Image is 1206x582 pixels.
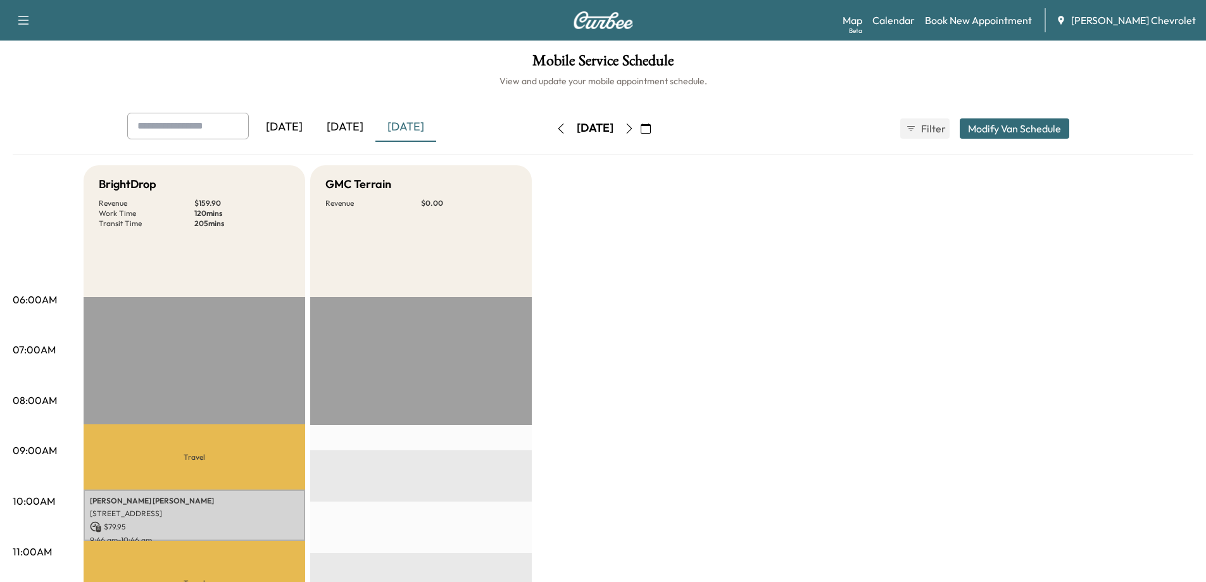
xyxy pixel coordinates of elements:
p: Revenue [99,198,194,208]
p: 08:00AM [13,393,57,408]
h5: BrightDrop [99,175,156,193]
p: Travel [84,424,305,489]
p: $ 159.90 [194,198,290,208]
a: MapBeta [843,13,862,28]
p: 07:00AM [13,342,56,357]
div: Beta [849,26,862,35]
div: [DATE] [254,113,315,142]
button: Modify Van Schedule [960,118,1069,139]
p: 205 mins [194,218,290,229]
button: Filter [900,118,950,139]
p: 09:00AM [13,443,57,458]
p: $ 0.00 [421,198,517,208]
p: 11:00AM [13,544,52,559]
p: $ 79.95 [90,521,299,533]
h5: GMC Terrain [325,175,391,193]
p: 06:00AM [13,292,57,307]
p: 120 mins [194,208,290,218]
p: [STREET_ADDRESS] [90,509,299,519]
div: [DATE] [577,120,613,136]
p: Revenue [325,198,421,208]
h6: View and update your mobile appointment schedule. [13,75,1193,87]
span: [PERSON_NAME] Chevrolet [1071,13,1196,28]
h1: Mobile Service Schedule [13,53,1193,75]
img: Curbee Logo [573,11,634,29]
p: 10:00AM [13,493,55,509]
p: Work Time [99,208,194,218]
a: Book New Appointment [925,13,1032,28]
a: Calendar [872,13,915,28]
span: Filter [921,121,944,136]
div: [DATE] [375,113,436,142]
p: [PERSON_NAME] [PERSON_NAME] [90,496,299,506]
div: [DATE] [315,113,375,142]
p: 9:46 am - 10:46 am [90,535,299,545]
p: Transit Time [99,218,194,229]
